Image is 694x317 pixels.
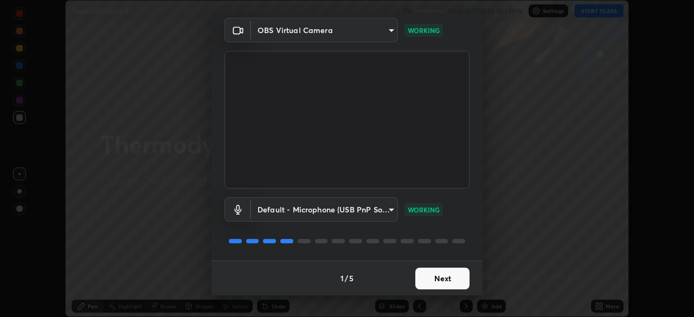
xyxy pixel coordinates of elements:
h4: / [345,273,348,284]
h4: 5 [349,273,354,284]
h4: 1 [340,273,344,284]
button: Next [415,268,470,289]
p: WORKING [408,205,440,215]
div: OBS Virtual Camera [251,197,398,222]
div: OBS Virtual Camera [251,18,398,42]
p: WORKING [408,25,440,35]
